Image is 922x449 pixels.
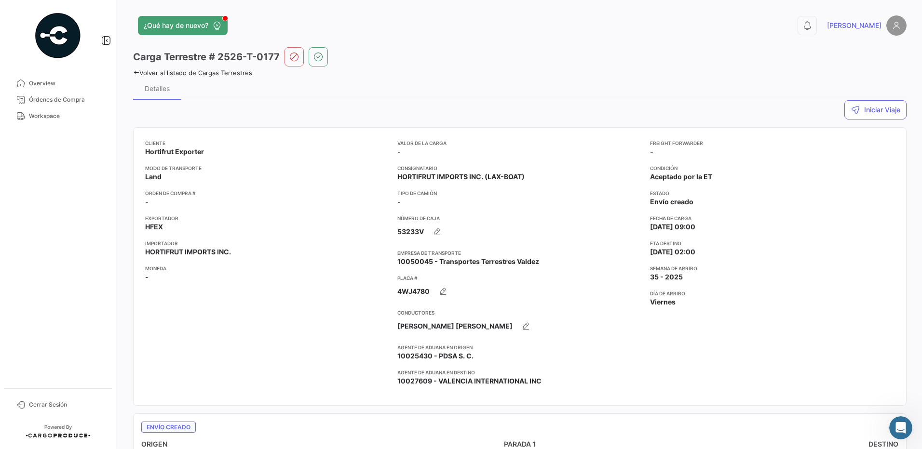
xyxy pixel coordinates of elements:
[397,172,525,182] span: HORTIFRUT IMPORTS INC. (LAX-BOAT)
[145,139,390,147] app-card-info-title: Cliente
[166,15,183,33] div: Cerrar
[397,139,642,147] app-card-info-title: Valor de la Carga
[133,50,280,64] h3: Carga Terrestre # 2526-T-0177
[145,189,390,197] app-card-info-title: Orden de Compra #
[650,272,683,282] span: 35 - 2025
[34,12,82,60] img: powered-by.png
[19,85,174,118] p: ¿Cómo podemos ayudarte?
[8,108,108,124] a: Workspace
[38,325,59,331] span: Inicio
[8,75,108,92] a: Overview
[29,95,104,104] span: Órdenes de Compra
[650,164,895,172] app-card-info-title: Condición
[145,147,204,157] span: Hortifrut Exporter
[141,422,196,433] span: Envío creado
[20,138,161,148] div: Envíanos un mensaje
[145,222,163,232] span: HFEX
[889,416,912,439] iframe: Intercom live chat
[29,79,104,88] span: Overview
[145,172,162,182] span: Land
[397,197,401,207] span: -
[397,321,513,331] span: [PERSON_NAME] [PERSON_NAME]
[144,21,208,30] span: ¿Qué hay de nuevo?
[145,264,390,272] app-card-info-title: Moneda
[397,189,642,197] app-card-info-title: Tipo de Camión
[145,247,231,257] span: HORTIFRUT IMPORTS INC.
[29,400,104,409] span: Cerrar Sesión
[397,343,642,351] app-card-info-title: Agente de Aduana en Origen
[145,197,149,207] span: -
[19,68,174,85] p: [PERSON_NAME] 👋
[650,239,895,247] app-card-info-title: ETA Destino
[138,16,228,35] button: ¿Qué hay de nuevo?
[650,197,693,207] span: Envío creado
[397,249,642,257] app-card-info-title: Empresa de Transporte
[844,100,907,119] button: Iniciar Viaje
[650,290,895,297] app-card-info-title: Día de Arribo
[650,189,895,197] app-card-info-title: Estado
[397,309,642,317] app-card-info-title: Conductores
[650,222,695,232] span: [DATE] 09:00
[397,214,642,222] app-card-info-title: Número de Caja
[397,257,539,266] span: 10050045 - Transportes Terrestres Valdez
[397,227,424,237] span: 53233V
[145,164,390,172] app-card-info-title: Modo de Transporte
[650,214,895,222] app-card-info-title: Fecha de carga
[397,164,642,172] app-card-info-title: Consignatario
[129,325,160,331] span: Mensajes
[145,272,149,282] span: -
[145,84,170,92] div: Detalles
[646,439,898,449] h4: DESTINO
[393,439,646,449] h4: PARADA 1
[397,376,542,386] span: 10027609 - VALENCIA INTERNATIONAL INC
[886,15,907,36] img: placeholder-user.png
[397,287,430,296] span: 4WJ4780
[650,247,695,257] span: [DATE] 02:00
[145,239,390,247] app-card-info-title: Importador
[397,274,642,282] app-card-info-title: Placa #
[397,351,474,361] span: 10025430 - PDSA S. C.
[145,214,390,222] app-card-info-title: Exportador
[10,130,183,156] div: Envíanos un mensaje
[133,69,252,77] a: Volver al listado de Cargas Terrestres
[19,21,99,31] img: logo
[650,297,676,307] span: Viernes
[397,147,401,157] span: -
[8,92,108,108] a: Órdenes de Compra
[650,172,712,182] span: Aceptado por la ET
[96,301,193,339] button: Mensajes
[827,21,881,30] span: [PERSON_NAME]
[650,139,895,147] app-card-info-title: Freight Forwarder
[650,264,895,272] app-card-info-title: Semana de Arribo
[650,147,653,157] span: -
[397,369,642,376] app-card-info-title: Agente de Aduana en Destino
[141,439,393,449] h4: ORIGEN
[29,112,104,120] span: Workspace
